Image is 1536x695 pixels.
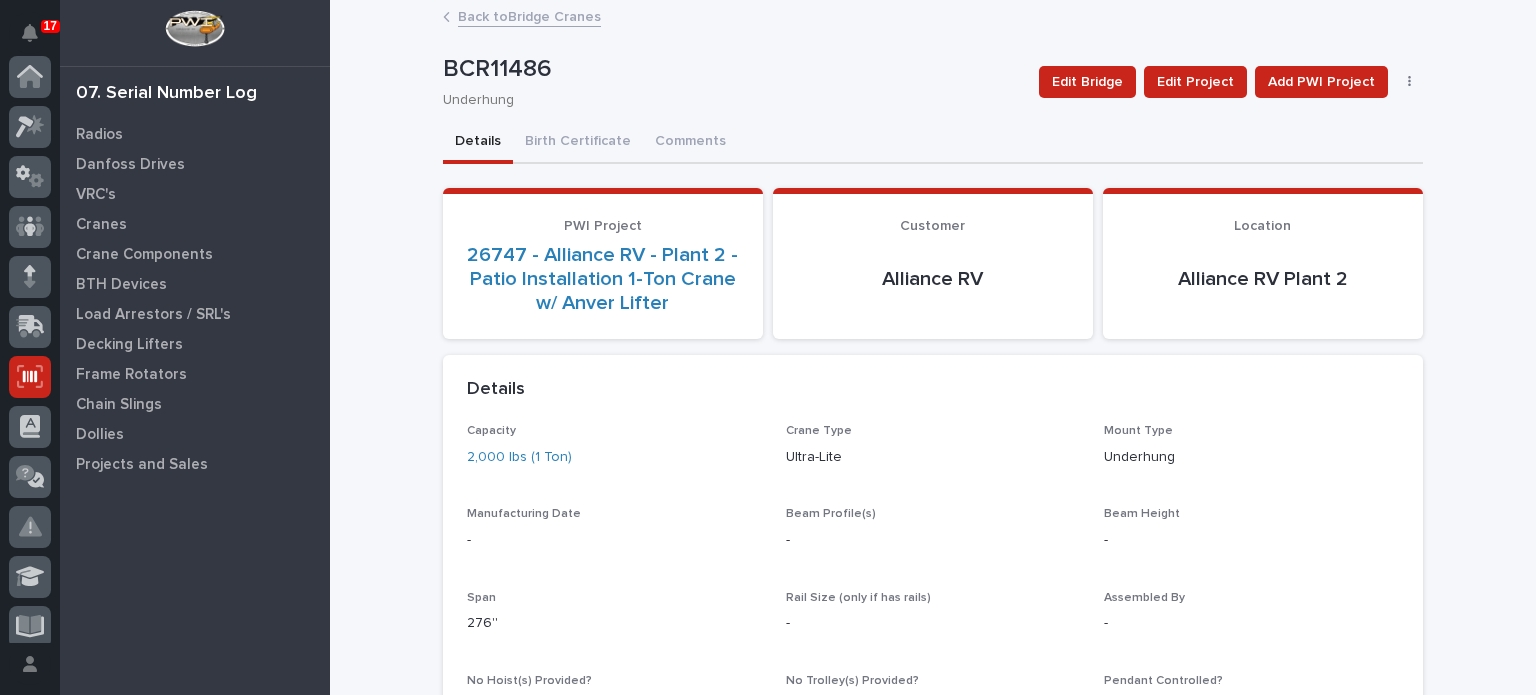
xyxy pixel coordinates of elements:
[1104,675,1223,687] span: Pendant Controlled?
[1104,592,1185,604] span: Assembled By
[1052,70,1123,94] span: Edit Bridge
[643,122,738,164] button: Comments
[900,219,965,233] span: Customer
[1039,66,1136,98] button: Edit Bridge
[60,419,330,449] a: Dollies
[60,299,330,329] a: Load Arrestors / SRL's
[60,209,330,239] a: Cranes
[76,276,167,294] p: BTH Devices
[76,156,185,174] p: Danfoss Drives
[9,12,51,54] button: Notifications
[467,675,592,687] span: No Hoist(s) Provided?
[60,269,330,299] a: BTH Devices
[60,389,330,419] a: Chain Slings
[1234,219,1291,233] span: Location
[467,447,572,468] a: 2,000 lbs (1 Ton)
[564,219,642,233] span: PWI Project
[44,19,57,33] p: 17
[76,366,187,384] p: Frame Rotators
[786,613,1081,634] p: -
[786,447,1081,468] p: Ultra-Lite
[76,83,257,105] div: 07. Serial Number Log
[76,186,116,204] p: VRC's
[60,149,330,179] a: Danfoss Drives
[1268,70,1375,94] span: Add PWI Project
[467,592,496,604] span: Span
[60,119,330,149] a: Radios
[467,425,516,437] span: Capacity
[443,55,1023,84] p: BCR11486
[1127,267,1399,291] p: Alliance RV Plant 2
[443,92,1015,109] p: Underhung
[1144,66,1247,98] button: Edit Project
[1255,66,1388,98] button: Add PWI Project
[1104,508,1180,520] span: Beam Height
[467,508,581,520] span: Manufacturing Date
[1104,447,1399,468] p: Underhung
[165,10,224,47] img: Workspace Logo
[513,122,643,164] button: Birth Certificate
[467,243,739,315] a: 26747 - Alliance RV - Plant 2 - Patio Installation 1-Ton Crane w/ Anver Lifter
[60,179,330,209] a: VRC's
[467,530,762,551] p: -
[76,246,213,264] p: Crane Components
[76,456,208,474] p: Projects and Sales
[60,449,330,479] a: Projects and Sales
[1104,613,1399,634] p: -
[76,336,183,354] p: Decking Lifters
[786,530,1081,551] p: -
[467,613,762,634] p: 276''
[1104,530,1399,551] p: -
[1157,70,1234,94] span: Edit Project
[76,216,127,234] p: Cranes
[60,359,330,389] a: Frame Rotators
[76,126,123,144] p: Radios
[786,675,919,687] span: No Trolley(s) Provided?
[60,329,330,359] a: Decking Lifters
[60,239,330,269] a: Crane Components
[25,24,51,56] div: Notifications17
[797,267,1069,291] p: Alliance RV
[786,425,852,437] span: Crane Type
[786,508,876,520] span: Beam Profile(s)
[467,379,525,401] h2: Details
[76,306,231,324] p: Load Arrestors / SRL's
[1104,425,1173,437] span: Mount Type
[786,592,931,604] span: Rail Size (only if has rails)
[458,4,601,27] a: Back toBridge Cranes
[76,396,162,414] p: Chain Slings
[443,122,513,164] button: Details
[76,426,124,444] p: Dollies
